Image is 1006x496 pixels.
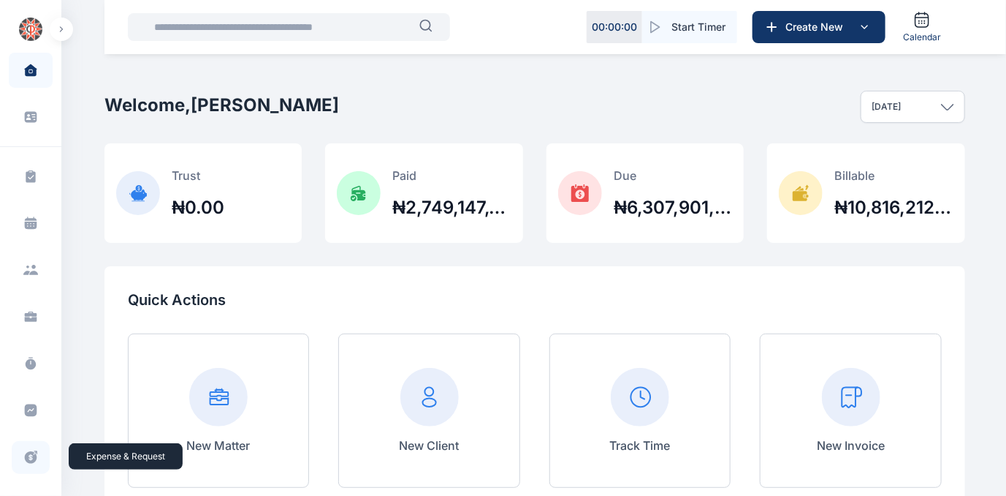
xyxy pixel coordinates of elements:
p: New Client [400,437,460,454]
p: 00 : 00 : 00 [592,20,637,34]
span: Create New [780,20,856,34]
p: Track Time [610,437,671,454]
h2: ₦6,307,901,983.62 [614,196,733,219]
button: Start Timer [642,11,737,43]
p: Paid [392,167,511,184]
h2: ₦0.00 [172,196,224,219]
p: Quick Actions [128,290,942,310]
p: Trust [172,167,224,184]
button: Create New [752,11,885,43]
h2: Welcome, [PERSON_NAME] [104,94,339,117]
span: Start Timer [671,20,725,34]
p: New Invoice [817,437,885,454]
h2: ₦2,749,147,161.14 [392,196,511,219]
span: Calendar [903,31,941,43]
h2: ₦10,816,212,726.86 [834,196,953,219]
p: [DATE] [872,101,901,113]
p: New Matter [187,437,251,454]
p: Billable [834,167,953,184]
a: Calendar [897,5,947,49]
p: Due [614,167,733,184]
